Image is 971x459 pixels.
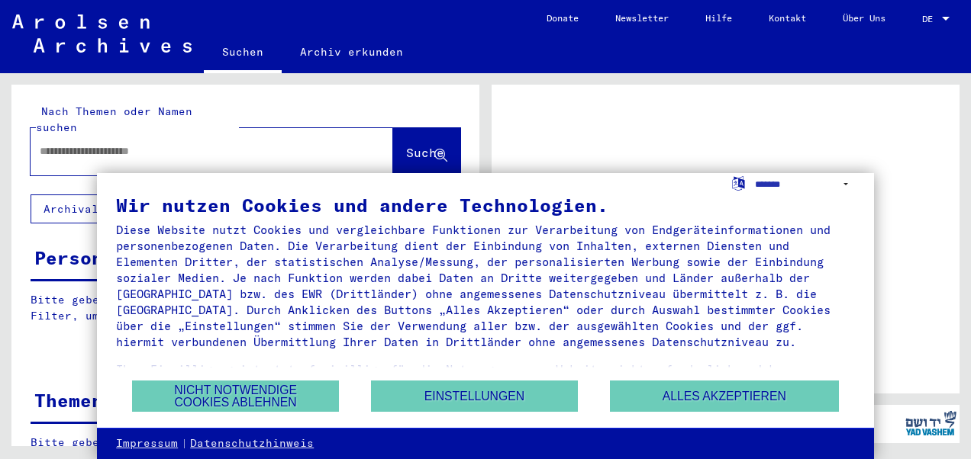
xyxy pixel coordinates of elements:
span: Suche [406,145,444,160]
a: Archiv erkunden [282,34,421,70]
button: Einstellungen [371,380,578,412]
p: Bitte geben Sie einen Suchbegriff ein oder nutzen Sie die Filter, um Suchertreffer zu erhalten. [31,292,460,324]
a: Suchen [204,34,282,73]
div: Themen [34,387,103,414]
div: Wir nutzen Cookies und andere Technologien. [116,196,855,214]
a: Impressum [116,436,178,451]
img: yv_logo.png [902,404,960,442]
span: DE [922,14,939,24]
button: Nicht notwendige Cookies ablehnen [132,380,339,412]
a: Datenschutzhinweis [190,436,314,451]
div: Personen [34,244,126,271]
mat-label: Nach Themen oder Namen suchen [36,104,192,134]
button: Archival tree units [31,194,192,223]
button: Alles akzeptieren [610,380,839,412]
div: Diese Website nutzt Cookies und vergleichbare Funktionen zur Verarbeitung von Endgeräteinformatio... [116,222,855,350]
label: Sprache auswählen [731,175,747,190]
button: Suche [393,128,460,175]
img: Arolsen_neg.svg [12,14,192,53]
select: Sprache auswählen [755,173,855,195]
